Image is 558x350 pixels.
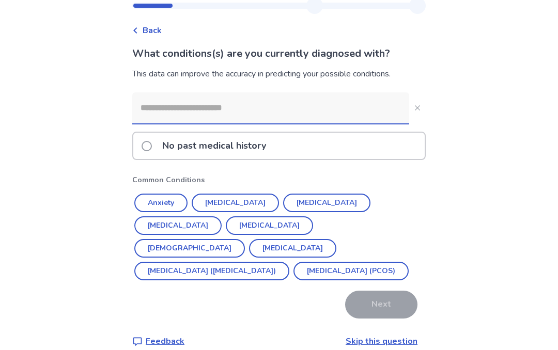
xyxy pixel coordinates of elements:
[249,239,336,258] button: [MEDICAL_DATA]
[192,194,279,212] button: [MEDICAL_DATA]
[132,335,184,347] a: Feedback
[134,239,245,258] button: [DEMOGRAPHIC_DATA]
[134,194,188,212] button: Anxiety
[156,133,272,159] p: No past medical history
[134,216,222,235] button: [MEDICAL_DATA]
[293,262,409,280] button: [MEDICAL_DATA] (PCOS)
[132,68,426,80] div: This data can improve the accuracy in predicting your possible conditions.
[132,174,426,185] p: Common Conditions
[226,216,313,235] button: [MEDICAL_DATA]
[345,291,417,319] button: Next
[143,24,162,37] span: Back
[283,194,370,212] button: [MEDICAL_DATA]
[409,100,426,116] button: Close
[146,335,184,347] p: Feedback
[134,262,289,280] button: [MEDICAL_DATA] ([MEDICAL_DATA])
[346,336,417,347] a: Skip this question
[132,46,426,61] p: What conditions(s) are you currently diagnosed with?
[132,92,409,123] input: Close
